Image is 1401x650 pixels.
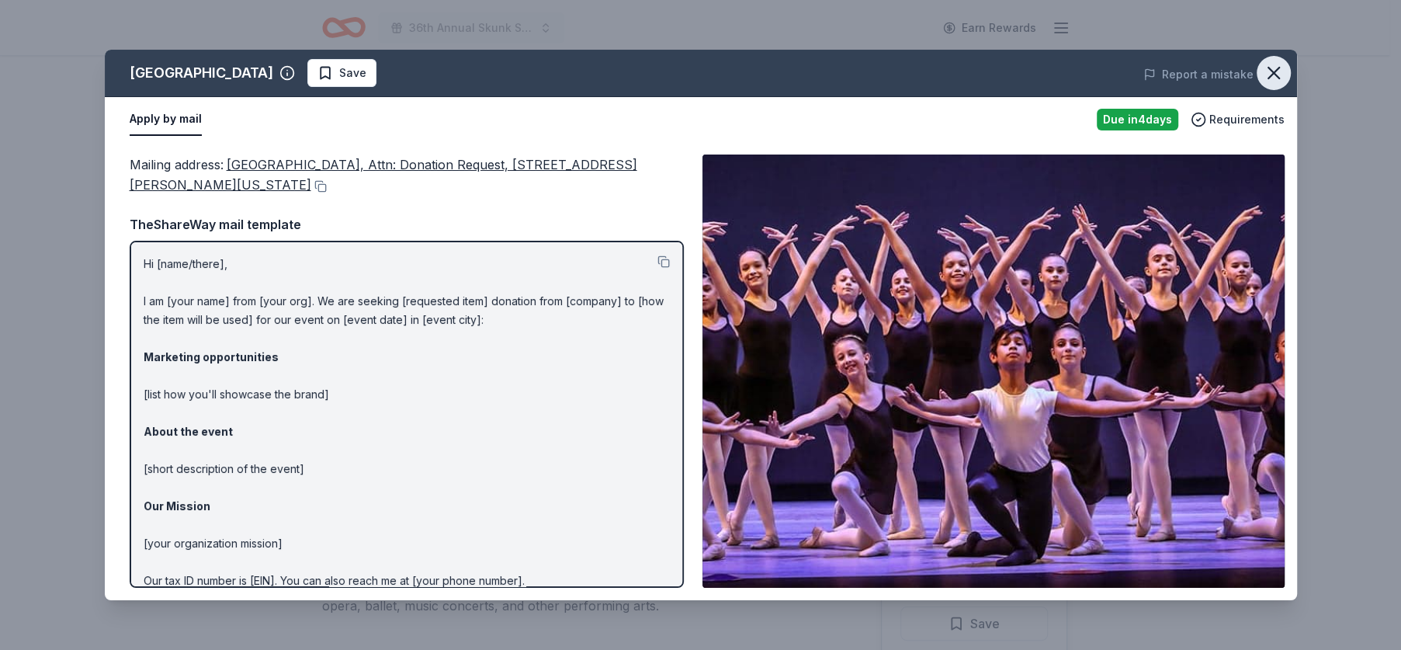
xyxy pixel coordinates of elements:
[307,59,376,87] button: Save
[130,157,637,193] span: [GEOGRAPHIC_DATA], Attn: Donation Request, [STREET_ADDRESS][PERSON_NAME][US_STATE]
[144,499,210,513] strong: Our Mission
[130,61,273,85] div: [GEOGRAPHIC_DATA]
[144,350,279,363] strong: Marketing opportunities
[1209,110,1285,129] span: Requirements
[339,64,366,82] span: Save
[1097,109,1178,130] div: Due in 4 days
[130,155,684,196] div: Mailing address :
[1143,65,1254,84] button: Report a mistake
[1191,110,1285,129] button: Requirements
[130,214,684,235] div: TheShareWay mail template
[144,255,670,646] p: Hi [name/there], I am [your name] from [your org]. We are seeking [requested item] donation from ...
[144,425,233,438] strong: About the event
[702,155,1285,588] img: Image for Straz Center
[130,103,202,136] button: Apply by mail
